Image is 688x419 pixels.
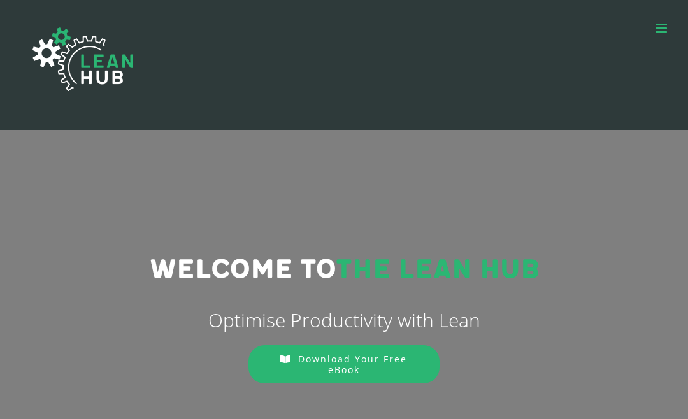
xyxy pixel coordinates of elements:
a: Download Your Free eBook [248,345,440,383]
span: THE LEAN HUB [336,253,539,286]
span: Welcome to [150,253,336,286]
img: The Lean Hub | Optimising productivity with Lean Logo [19,14,147,104]
span: Download Your Free eBook [298,353,407,376]
a: Toggle mobile menu [656,22,669,35]
span: Optimise Productivity with Lean [208,307,480,333]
